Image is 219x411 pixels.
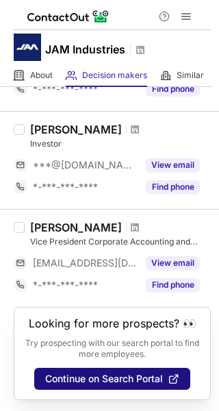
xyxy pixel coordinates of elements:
[30,70,53,81] span: About
[30,236,211,248] div: Vice President Corporate Accounting and Compliance
[24,338,201,360] p: Try prospecting with our search portal to find more employees.
[146,180,200,194] button: Reveal Button
[177,70,204,81] span: Similar
[146,158,200,172] button: Reveal Button
[34,368,190,390] button: Continue on Search Portal
[27,8,109,25] img: ContactOut v5.3.10
[146,278,200,292] button: Reveal Button
[30,138,211,150] div: Investor
[45,41,125,58] h1: JAM Industries
[30,123,122,136] div: [PERSON_NAME]
[33,159,138,171] span: ***@[DOMAIN_NAME]
[14,34,41,61] img: 906261b745e2b9510165fe4a59525a3c
[45,373,163,384] span: Continue on Search Portal
[146,256,200,270] button: Reveal Button
[29,317,196,329] header: Looking for more prospects? 👀
[146,82,200,96] button: Reveal Button
[33,257,138,269] span: [EMAIL_ADDRESS][DOMAIN_NAME]
[30,221,122,234] div: [PERSON_NAME]
[82,70,147,81] span: Decision makers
